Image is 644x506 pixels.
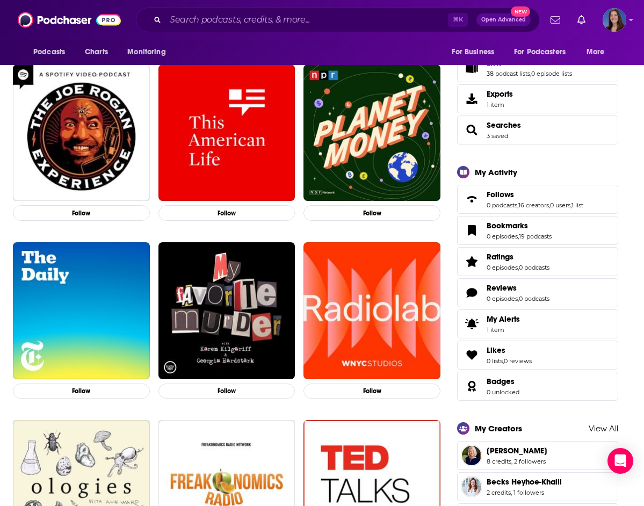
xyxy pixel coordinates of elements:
span: For Business [452,45,494,60]
span: Bookmarks [487,221,528,230]
div: Search podcasts, credits, & more... [136,8,540,32]
span: , [570,201,571,209]
a: Becks Heyhoe-Khalil [457,472,618,501]
a: 0 podcasts [487,201,517,209]
a: 16 creators [518,201,549,209]
span: ⌘ K [448,13,468,27]
a: Podchaser - Follow, Share and Rate Podcasts [18,10,121,30]
span: Becks Heyhoe-Khalil [487,477,562,487]
a: 0 episodes [487,264,518,271]
span: Ratings [457,247,618,276]
span: 2 credits, 1 followers [487,489,562,496]
a: Show notifications dropdown [573,11,590,29]
span: My Alerts [487,314,520,324]
span: Likes [457,341,618,370]
span: , [530,70,531,77]
a: 38 podcast lists [487,70,530,77]
a: 0 reviews [504,357,532,365]
img: User Profile [603,8,626,32]
span: New [511,6,530,17]
img: My Favorite Murder with Karen Kilgariff and Georgia Hardstark [158,242,295,379]
a: Bookmarks [487,221,552,230]
span: Charts [85,45,108,60]
a: Bookmarks [461,223,482,238]
img: Planet Money [303,64,440,201]
button: Follow [303,384,440,399]
a: Searches [461,122,482,138]
span: , [517,201,518,209]
a: 3 saved [487,132,508,140]
a: 0 lists [487,357,503,365]
button: Show profile menu [603,8,626,32]
span: Reviews [487,283,517,293]
span: 1 item [487,326,520,334]
span: Logged in as emmadonovan [603,8,626,32]
span: Susan Parks [487,446,547,456]
img: This American Life [158,64,295,201]
span: 1 item [487,101,513,109]
a: Searches [487,120,521,130]
a: 0 users [550,201,570,209]
a: 1 list [571,201,583,209]
button: Follow [13,384,150,399]
input: Search podcasts, credits, & more... [165,11,448,28]
span: My Alerts [461,316,482,331]
span: , [518,264,519,271]
span: , [503,357,504,365]
a: Follows [487,190,583,199]
button: open menu [26,42,79,62]
a: Likes [461,348,482,363]
span: Exports [461,91,482,106]
span: Podcasts [33,45,65,60]
a: Likes [487,345,532,355]
a: 0 unlocked [487,388,519,396]
span: Reviews [457,278,618,307]
a: 0 podcasts [519,295,549,302]
button: Open AdvancedNew [476,13,531,26]
span: , [549,201,550,209]
span: More [587,45,605,60]
img: The Joe Rogan Experience [13,64,150,201]
span: Bookmarks [457,216,618,245]
img: Becks Heyhoe-Khalil [462,477,481,496]
a: Ratings [487,252,549,262]
img: Susan Parks [462,446,481,465]
img: The Daily [13,242,150,379]
span: , [518,295,519,302]
a: Ratings [461,254,482,269]
span: Open Advanced [481,17,526,23]
a: Badges [461,379,482,394]
a: Follows [461,192,482,207]
span: Exports [487,89,513,99]
span: 8 credits, 2 followers [487,458,547,465]
button: Follow [158,384,295,399]
a: 0 episodes [487,295,518,302]
span: Ratings [487,252,513,262]
a: Susan Parks [457,441,618,470]
a: Lists [461,60,482,75]
span: Searches [457,115,618,144]
span: Follows [487,190,514,199]
span: Becks Heyhoe-Khalil [461,476,482,497]
a: Radiolab [303,242,440,379]
a: My Alerts [457,309,618,338]
button: Follow [13,205,150,221]
a: 0 episodes [487,233,518,240]
span: Badges [487,377,515,386]
div: Open Intercom Messenger [607,448,633,474]
span: Badges [457,372,618,401]
a: Exports [457,84,618,113]
button: open menu [120,42,179,62]
a: Charts [78,42,114,62]
a: 19 podcasts [519,233,552,240]
div: My Creators [475,423,522,433]
span: For Podcasters [514,45,566,60]
div: My Activity [475,167,517,177]
span: , [518,233,519,240]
